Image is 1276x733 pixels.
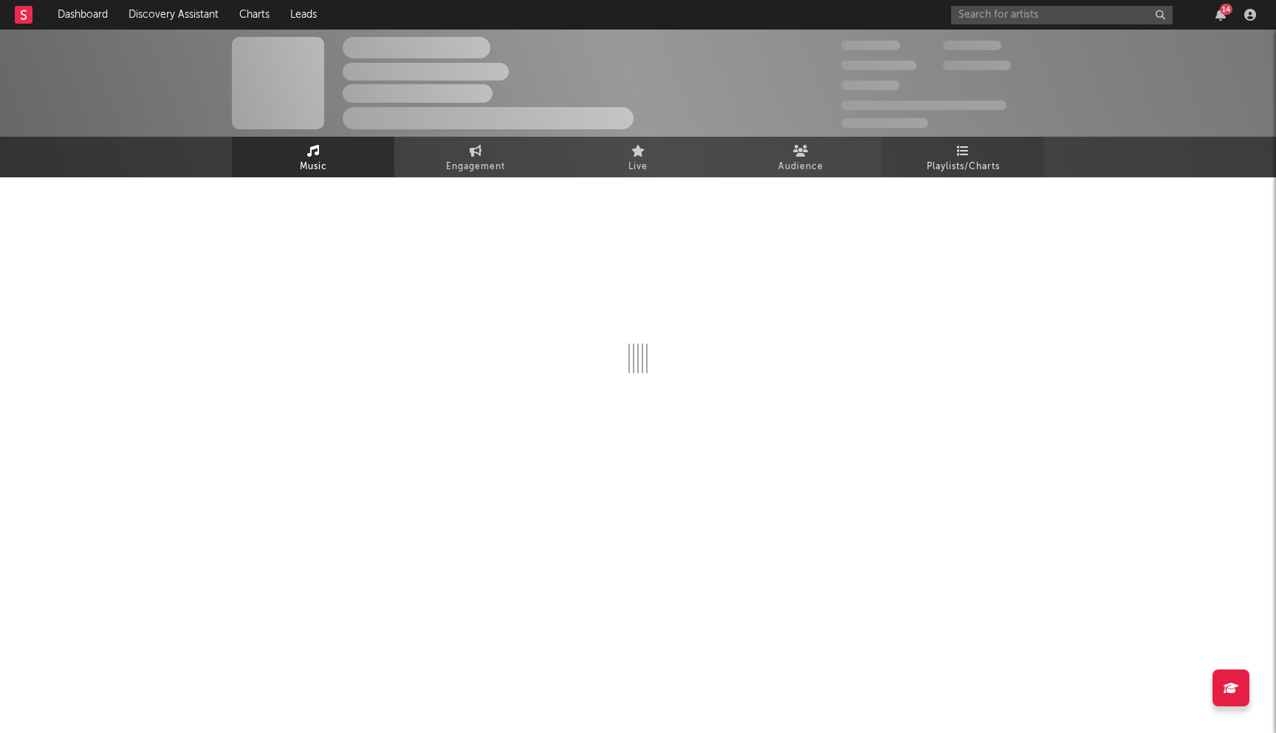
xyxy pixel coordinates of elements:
[628,158,648,176] span: Live
[1215,9,1226,21] button: 14
[943,41,1001,50] span: 100,000
[951,6,1173,24] input: Search for artists
[841,81,899,90] span: 100,000
[841,100,1006,110] span: 50,000,000 Monthly Listeners
[300,158,327,176] span: Music
[841,41,900,50] span: 300,000
[557,137,719,177] a: Live
[778,158,823,176] span: Audience
[841,118,928,128] span: Jump Score: 85.0
[882,137,1044,177] a: Playlists/Charts
[719,137,882,177] a: Audience
[927,158,1000,176] span: Playlists/Charts
[841,61,916,70] span: 50,000,000
[394,137,557,177] a: Engagement
[1220,4,1232,15] div: 14
[943,61,1011,70] span: 1,000,000
[446,158,505,176] span: Engagement
[232,137,394,177] a: Music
